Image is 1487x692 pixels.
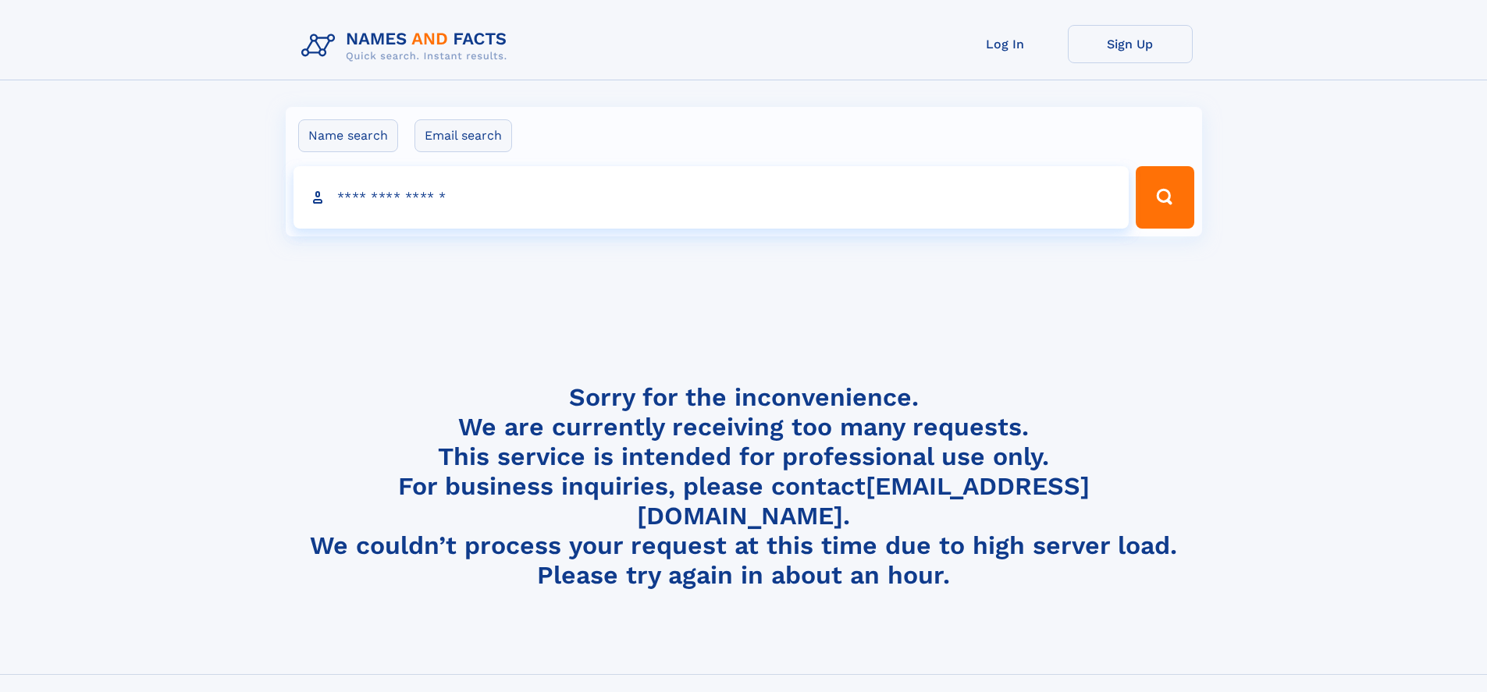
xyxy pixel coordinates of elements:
[637,471,1090,531] a: [EMAIL_ADDRESS][DOMAIN_NAME]
[295,25,520,67] img: Logo Names and Facts
[943,25,1068,63] a: Log In
[295,382,1193,591] h4: Sorry for the inconvenience. We are currently receiving too many requests. This service is intend...
[298,119,398,152] label: Name search
[414,119,512,152] label: Email search
[1068,25,1193,63] a: Sign Up
[293,166,1129,229] input: search input
[1136,166,1194,229] button: Search Button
